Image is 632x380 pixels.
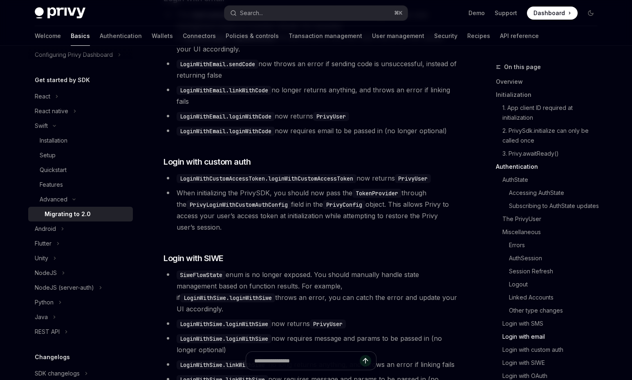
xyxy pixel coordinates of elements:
input: Ask a question... [254,352,360,370]
a: Installation [28,133,133,148]
a: Dashboard [527,7,578,20]
div: NodeJS [35,268,57,278]
a: User management [372,26,424,46]
div: Swift [35,121,48,131]
a: Basics [71,26,90,46]
li: no longer returns anything, and throws an error if linking fails [164,84,458,107]
li: now returns [164,110,458,122]
span: On this page [504,62,541,72]
div: Quickstart [40,165,67,175]
li: enum is no longer exposed. You should manually handle state management based on function results.... [164,269,458,315]
a: 3. Privy.awaitReady() [496,147,604,160]
a: Connectors [183,26,216,46]
a: Login with email [496,330,604,343]
a: Linked Accounts [496,291,604,304]
code: SiweFlowState [177,270,226,279]
code: LoginWithSiwe.loginWithSiwe [180,293,275,302]
a: Logout [496,278,604,291]
code: LoginWithEmail.loginWithCode [177,127,275,136]
a: Authentication [100,26,142,46]
a: The PrivyUser [496,212,604,226]
a: API reference [500,26,539,46]
button: Java [28,310,133,324]
code: PrivyUser [310,320,346,329]
button: Flutter [28,236,133,251]
a: Policies & controls [226,26,279,46]
a: Setup [28,148,133,163]
a: Accessing AuthState [496,186,604,199]
a: Subscribing to AuthState updates [496,199,604,212]
div: Installation [40,136,67,145]
button: React native [28,104,133,118]
span: Login with custom auth [164,156,251,168]
a: Migrating to 2.0 [28,207,133,221]
a: Security [434,26,457,46]
div: React native [35,106,68,116]
div: Android [35,224,56,234]
div: SDK changelogs [35,369,80,378]
a: Features [28,177,133,192]
div: Flutter [35,239,52,248]
button: Advanced [28,192,133,207]
button: Unity [28,251,133,266]
a: Recipes [467,26,490,46]
a: Quickstart [28,163,133,177]
div: Java [35,312,48,322]
a: Support [495,9,517,17]
code: LoginWithCustomAccessToken.loginWithCustomAccessToken [177,174,356,183]
li: now requires message and params to be passed in (no longer optional) [164,333,458,355]
div: NodeJS (server-auth) [35,283,94,293]
button: Search...⌘K [224,6,408,20]
span: ⌘ K [394,10,403,16]
code: TokenProvider [352,189,401,198]
div: REST API [35,327,60,337]
a: AuthState [496,173,604,186]
div: Search... [240,8,263,18]
a: Errors [496,239,604,252]
button: Toggle dark mode [584,7,597,20]
code: PrivyLoginWithCustomAuthConfig [186,200,291,209]
button: Swift [28,118,133,133]
div: Advanced [40,194,67,204]
h5: Changelogs [35,352,70,362]
button: React [28,89,133,104]
div: Python [35,297,54,307]
li: now returns [164,318,458,329]
a: Authentication [496,160,604,173]
code: PrivyUser [313,112,349,121]
span: Login with SIWE [164,253,224,264]
a: 2. PrivySdk.initialize can only be called once [496,124,604,147]
a: 1. App client ID required at initialization [496,101,604,124]
div: Features [40,180,63,190]
button: Python [28,295,133,310]
a: Login with SIWE [496,356,604,369]
code: PrivyConfig [323,200,365,209]
button: Android [28,221,133,236]
img: dark logo [35,7,85,19]
a: Transaction management [289,26,362,46]
a: Login with custom auth [496,343,604,356]
a: Login with SMS [496,317,604,330]
a: Demo [468,9,485,17]
div: Setup [40,150,56,160]
a: Other type changes [496,304,604,317]
span: Dashboard [533,9,565,17]
a: Welcome [35,26,61,46]
button: REST API [28,324,133,339]
code: LoginWithSiwe.loginWithSiwe [177,320,271,329]
h5: Get started by SDK [35,75,90,85]
a: Wallets [152,26,173,46]
code: LoginWithEmail.linkWithCode [177,86,271,95]
a: Overview [496,75,604,88]
code: LoginWithSiwe.loginWithSiwe [177,334,271,343]
div: Migrating to 2.0 [45,209,91,219]
a: Session Refresh [496,265,604,278]
div: React [35,92,50,101]
a: AuthSession [496,252,604,265]
div: Unity [35,253,48,263]
button: NodeJS [28,266,133,280]
button: Send message [360,355,371,367]
code: LoginWithEmail.loginWithCode [177,112,275,121]
code: LoginWithEmail.sendCode [177,60,258,69]
li: When initializing the PrivySDK, you should now pass the through the field in the object. This all... [164,187,458,233]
